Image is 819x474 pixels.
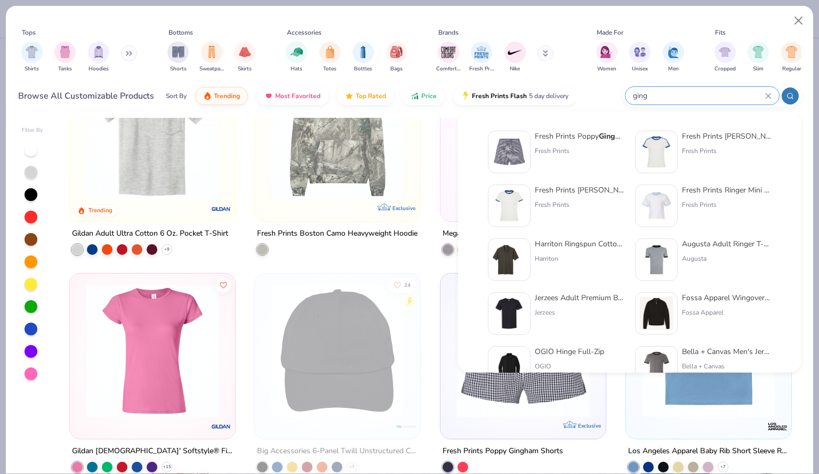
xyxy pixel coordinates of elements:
img: ddf1d9f5-841b-4e9b-9b31-325a8031f991 [640,243,673,276]
div: filter for Totes [319,42,341,73]
img: Regular Image [785,46,798,58]
div: Augusta [682,254,772,263]
img: Shirts Image [26,46,38,58]
span: Fresh Prints Flash [472,92,527,100]
span: Nike [510,65,520,73]
span: Totes [323,65,336,73]
button: filter button [199,42,224,73]
div: Fresh Prints Ringer Mini Tee [682,184,772,196]
div: Augusta Adult Ringer T-Shirt [682,238,772,250]
img: Hats Image [291,46,303,58]
button: Like [389,278,416,293]
div: filter for Women [596,42,617,73]
span: Exclusive [578,422,601,429]
div: filter for Comfort Colors [436,42,461,73]
input: Try "T-Shirt" [632,90,765,102]
img: Nike Image [507,44,523,60]
div: Filter By [22,126,43,134]
div: Bella + Canvas [682,361,772,371]
div: Fossa Apparel Wingover Bomber Jacket [682,292,772,303]
span: Most Favorited [275,92,320,100]
span: Comfort Colors [436,65,461,73]
img: Hoodies Image [93,46,105,58]
img: e5540c4d-e74a-4e58-9a52-192fe86bec9f [640,135,673,168]
div: Fossa Apparel [682,308,772,317]
span: + 15 [163,464,171,470]
span: Price [421,92,437,100]
img: 571354c7-8467-49dc-b410-bf13f3113a40 [266,284,409,417]
button: Price [403,87,445,105]
div: filter for Men [663,42,684,73]
div: filter for Regular [781,42,802,73]
button: Top Rated [337,87,394,105]
div: filter for Fresh Prints [469,42,494,73]
span: Exclusive [392,204,415,211]
div: filter for Shorts [167,42,189,73]
div: Accessories [287,28,322,37]
span: Bags [390,65,403,73]
button: filter button [596,42,617,73]
div: Bottoms [168,28,193,37]
div: Fresh Prints Poppy Gingham Shorts [443,445,563,458]
div: Fresh Prints Poppy ham Shorts [535,131,624,142]
div: Jerzees Adult Premium Blend Ring-Spun T-Shirt [535,292,624,303]
button: filter button [663,42,684,73]
div: Tops [22,28,36,37]
span: + 7 [349,464,355,470]
div: Sort By [166,91,187,101]
div: Brands [438,28,459,37]
img: Slim Image [752,46,764,58]
span: Slim [753,65,764,73]
span: Sweatpants [199,65,224,73]
button: filter button [54,42,76,73]
img: Women Image [600,46,613,58]
button: Like [216,278,231,293]
img: 28bc0d45-805b-48d6-b7de-c789025e6b70 [266,66,409,199]
img: trending.gif [203,92,212,100]
span: Hats [291,65,302,73]
button: filter button [234,42,255,73]
img: flash.gif [461,92,470,100]
strong: Ging [599,131,621,141]
img: TopRated.gif [345,92,354,100]
div: filter for Sweatpants [199,42,224,73]
button: filter button [286,42,307,73]
img: 77eabb68-d7c7-41c9-adcb-b25d48f707fa [81,66,224,199]
img: 41689b58-f958-4f56-8a71-cfeb9903edbf [493,135,526,168]
div: Fresh Prints [PERSON_NAME] Fit [PERSON_NAME] Shirt with Stripes [682,131,772,142]
button: filter button [386,42,407,73]
button: Trending [195,87,248,105]
img: Unisex Image [634,46,646,58]
span: 24 [405,283,411,288]
img: Big Accessories logo [396,416,417,437]
img: 41689b58-f958-4f56-8a71-cfeb9903edbf [451,284,595,417]
img: d8333549-b8e7-43bc-9017-9352505f5cc0 [493,297,526,330]
button: filter button [629,42,651,73]
span: Hoodies [89,65,109,73]
span: Top Rated [356,92,386,100]
button: filter button [88,42,109,73]
img: Tanks Image [59,46,71,58]
img: bee06d06-e51d-49e5-a9df-11d211650894 [224,284,368,417]
button: filter button [504,42,526,73]
div: filter for Slim [748,42,769,73]
span: Shorts [170,65,187,73]
div: filter for Nike [504,42,526,73]
div: filter for Hats [286,42,307,73]
img: Skirts Image [239,46,251,58]
img: most_fav.gif [264,92,273,100]
div: Los Angeles Apparel Baby Rib Short Sleeve Raglan [628,445,789,458]
img: 9e140c90-e119-4704-82d8-5c3fb2806cdf [451,66,595,199]
img: Comfort Colors Image [440,44,456,60]
span: + 9 [164,246,170,252]
span: Bottles [354,65,372,73]
span: Women [597,65,616,73]
img: 195ac27f-82f7-4c90-9b13-5e63e0e1caa4 [640,351,673,384]
div: Gildan [DEMOGRAPHIC_DATA]' Softstyle® Fitted T-Shirt [72,445,233,458]
img: Gildan logo [210,198,231,219]
span: Cropped [714,65,736,73]
span: 5 day delivery [529,90,568,102]
div: filter for Cropped [714,42,736,73]
div: Fresh Prints [682,146,772,156]
div: filter for Skirts [234,42,255,73]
